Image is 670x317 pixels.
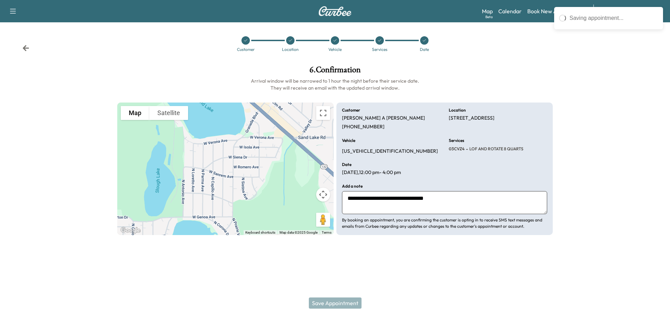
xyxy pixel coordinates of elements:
[482,7,493,15] a: MapBeta
[316,213,330,227] button: Drag Pegman onto the map to open Street View
[237,47,255,52] div: Customer
[569,14,658,22] div: Saving appointment...
[316,106,330,120] button: Toggle fullscreen view
[342,163,351,167] h6: Date
[22,45,29,52] div: Back
[117,66,553,77] h1: 6 . Confirmation
[420,47,429,52] div: Date
[328,47,342,52] div: Vehicle
[322,231,332,234] a: Terms (opens in new tab)
[449,108,466,112] h6: Location
[342,184,363,188] h6: Add a note
[342,108,360,112] h6: Customer
[527,7,586,15] a: Book New Appointment
[372,47,387,52] div: Services
[316,188,330,202] button: Map camera controls
[464,145,468,152] span: -
[342,169,401,176] p: [DATE] , 12:00 pm - 4:00 pm
[121,106,149,120] button: Show street map
[280,231,318,234] span: Map data ©2025 Google
[245,230,275,235] button: Keyboard shortcuts
[117,77,553,91] h6: Arrival window will be narrowed to 1 hour the night before their service date. They will receive ...
[119,226,142,235] img: Google
[342,124,385,130] p: [PHONE_NUMBER]
[342,138,355,143] h6: Vehicle
[485,14,493,20] div: Beta
[468,146,523,152] span: LOF AND ROTATE 8 QUARTS
[282,47,299,52] div: Location
[449,146,464,152] span: 03CVZ4
[149,106,188,120] button: Show satellite imagery
[119,226,142,235] a: Open this area in Google Maps (opens a new window)
[342,217,547,229] p: By booking an appointment, you are confirming the customer is opting in to receive SMS text messa...
[498,7,522,15] a: Calendar
[449,138,464,143] h6: Services
[449,115,494,121] p: [STREET_ADDRESS]
[342,115,425,121] p: [PERSON_NAME] A [PERSON_NAME]
[342,148,438,154] p: [US_VEHICLE_IDENTIFICATION_NUMBER]
[318,6,352,16] img: Curbee Logo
